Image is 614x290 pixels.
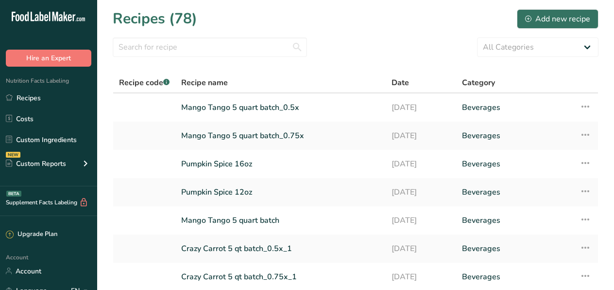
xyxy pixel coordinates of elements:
a: Beverages [462,154,568,174]
a: [DATE] [392,154,451,174]
a: Mango Tango 5 quart batch [181,210,380,231]
button: Hire an Expert [6,50,91,67]
a: Mango Tango 5 quart batch_0.75x [181,126,380,146]
div: Custom Reports [6,159,66,169]
a: Mango Tango 5 quart batch_0.5x [181,97,380,118]
a: Beverages [462,97,568,118]
a: Beverages [462,210,568,231]
a: Pumpkin Spice 12oz [181,182,380,202]
a: [DATE] [392,126,451,146]
iframe: Intercom live chat [581,257,604,280]
button: Add new recipe [517,9,598,29]
div: NEW [6,152,20,158]
span: Date [392,77,409,89]
div: Add new recipe [525,13,590,25]
span: Recipe code [119,77,170,88]
div: BETA [6,191,21,197]
span: Category [462,77,495,89]
a: [DATE] [392,210,451,231]
a: Pumpkin Spice 16oz [181,154,380,174]
h1: Recipes (78) [113,8,197,30]
a: Crazy Carrot 5 qt batch_0.5x_1 [181,238,380,259]
a: [DATE] [392,182,451,202]
span: Recipe name [181,77,228,89]
a: Crazy Carrot 5 qt batch_0.75x_1 [181,267,380,287]
input: Search for recipe [113,37,307,57]
a: Beverages [462,126,568,146]
a: Beverages [462,267,568,287]
a: [DATE] [392,238,451,259]
div: Upgrade Plan [6,230,57,239]
a: [DATE] [392,97,451,118]
a: [DATE] [392,267,451,287]
a: Beverages [462,238,568,259]
a: Beverages [462,182,568,202]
